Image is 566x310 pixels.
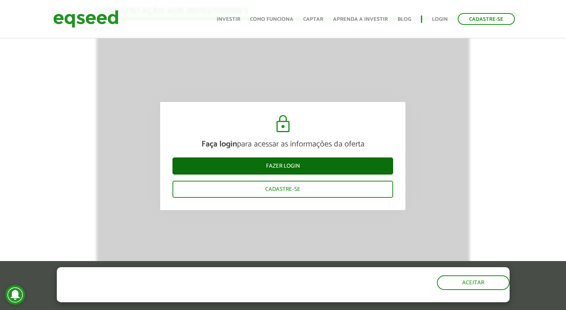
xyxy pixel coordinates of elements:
p: para acessar as informações da oferta [172,139,393,149]
a: política de privacidade e de cookies [165,295,259,302]
h5: O site da EqSeed utiliza cookies para melhorar sua navegação. [57,267,329,292]
p: Ao clicar em "aceitar", você aceita nossa . [57,294,329,302]
a: Fazer login [172,157,393,175]
button: Aceitar [437,275,510,290]
a: Investir [217,17,240,22]
a: Como funciona [250,17,293,22]
img: EqSeed [53,8,119,30]
a: Blog [398,17,411,22]
a: Cadastre-se [172,181,393,198]
a: Cadastre-se [458,13,515,25]
strong: Faça login [201,137,237,151]
a: Aprenda a investir [333,17,388,22]
a: Login [432,17,448,22]
a: Captar [303,17,323,22]
img: cadeado.svg [273,114,293,134]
